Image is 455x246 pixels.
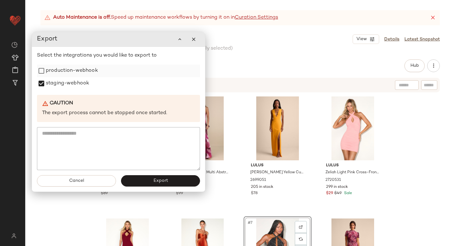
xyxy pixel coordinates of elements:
img: svg%3e [8,233,20,238]
span: [PERSON_NAME] Yellow Cutout Sleeveless Maxi Dress [250,170,304,175]
button: Cancel [37,175,116,187]
label: production-webhook [46,65,98,77]
span: Hub [410,63,419,68]
button: Export [121,175,200,187]
span: #7 [247,220,254,226]
a: Curation Settings [235,14,278,22]
img: 2699051_01_hero_2025-07-09.jpg [246,96,309,160]
div: Speed up maintenance workflows by turning it on in [44,14,278,22]
img: svg%3e [11,42,18,48]
span: 2720531 [325,177,341,183]
span: $89 [101,191,108,196]
span: Lulus [326,163,379,169]
b: Caution [50,100,73,107]
a: Details [384,36,399,43]
span: Lulus [251,163,304,169]
a: Latest Snapshot [404,36,440,43]
span: Cancel [69,178,84,183]
span: 205 in stock [251,184,273,190]
strong: Auto Maintenance is off. [53,14,111,22]
img: svg%3e [299,237,303,241]
p: Select the integrations you would like to export to [37,52,200,59]
span: Sale [343,191,352,195]
button: View [353,34,379,44]
span: 299 in stock [326,184,348,190]
span: Zeliah Light Pink Cross-Front Halter Mini Dress [325,170,379,175]
span: $49 [334,191,342,196]
img: svg%3e [299,225,303,229]
span: Export [153,178,168,183]
span: (1 currently selected) [182,45,233,52]
label: staging-webhook [46,77,89,90]
img: heart_red.DM2ytmEG.svg [9,14,21,27]
span: View [356,37,367,42]
button: Hub [404,59,425,72]
span: $99 [176,191,183,196]
span: $78 [251,191,258,196]
span: $29 [326,191,333,196]
p: The export process cannot be stopped once started. [42,110,195,117]
img: 2720531_01_hero_2025-08-22.jpg [321,96,385,160]
span: 2699051 [250,177,266,183]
